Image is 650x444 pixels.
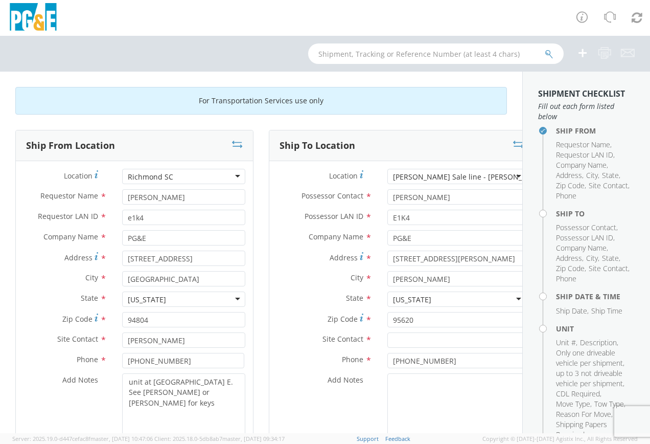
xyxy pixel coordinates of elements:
li: , [556,223,618,233]
li: , [586,253,599,263]
strong: Shipment Checklist [538,88,625,99]
span: Address [556,253,582,263]
span: Description [580,338,617,347]
li: , [556,150,615,160]
li: , [556,306,589,316]
span: Zip Code [556,263,585,273]
h4: Ship From [556,127,635,135]
li: , [602,253,620,263]
span: State [602,253,619,263]
h4: Ship Date & Time [556,293,635,300]
span: State [81,293,98,303]
li: , [556,409,613,419]
span: Zip Code [556,181,585,190]
li: , [556,181,586,191]
span: Address [330,253,358,262]
li: , [556,389,601,399]
span: Copyright © [DATE]-[DATE] Agistix Inc., All Rights Reserved [482,435,638,443]
span: master, [DATE] 10:47:06 [90,435,153,442]
span: Fill out each form listed below [538,101,635,122]
li: , [556,160,608,170]
li: , [556,253,584,263]
li: , [589,263,630,274]
img: pge-logo-06675f144f4cfa6a6814.png [8,3,59,33]
div: For Transportation Services use only [15,87,507,115]
input: Shipment, Tracking or Reference Number (at least 4 chars) [308,43,564,64]
li: , [556,170,584,181]
span: Site Contact [589,181,628,190]
span: Phone [342,354,363,364]
span: Zip Code [62,314,92,324]
span: Client: 2025.18.0-5db8ab7 [154,435,285,442]
span: Possessor Contact [301,191,363,201]
span: Address [556,170,582,180]
div: Richmond SC [128,172,173,182]
li: , [556,338,577,348]
li: , [556,233,615,243]
span: Phone [556,191,576,201]
li: , [580,338,618,348]
span: Requestor Name [40,191,98,201]
div: [US_STATE] [128,295,166,305]
h4: Ship To [556,210,635,217]
span: Company Name [43,232,98,241]
span: Reason For Move [556,409,611,419]
h4: Unit [556,325,635,332]
span: State [346,293,363,303]
div: [PERSON_NAME] Sale line - [PERSON_NAME] Auctioneers - DXL - DXSL [393,172,631,182]
span: Company Name [556,160,607,170]
span: Ship Time [591,306,622,316]
span: Requestor LAN ID [556,150,613,160]
span: Site Contact [589,263,628,273]
span: Possessor LAN ID [556,233,613,242]
span: City [85,273,98,282]
span: CDL Required [556,389,600,398]
span: Unit # [556,338,576,347]
span: City [351,273,363,282]
h3: Ship From Location [26,141,115,151]
span: Possessor LAN ID [305,211,363,221]
span: City [586,253,598,263]
span: Company Name [556,243,607,253]
li: , [594,399,625,409]
span: Requestor Name [556,140,610,149]
li: , [556,419,632,440]
a: Feedback [385,435,410,442]
span: Add Notes [62,375,98,385]
span: Ship Date [556,306,587,316]
span: Phone [77,354,98,364]
div: [US_STATE] [393,295,431,305]
span: Site Contact [57,334,98,344]
li: , [556,243,608,253]
span: Company Name [309,232,363,241]
span: Server: 2025.19.0-d447cefac8f [12,435,153,442]
li: , [556,263,586,274]
span: master, [DATE] 09:34:17 [222,435,285,442]
a: Support [357,435,379,442]
span: Tow Type [594,399,624,409]
span: Site Contact [322,334,363,344]
li: , [589,181,630,191]
span: Add Notes [328,375,363,385]
span: Zip Code [328,314,358,324]
span: Location [329,171,358,181]
span: City [586,170,598,180]
span: Address [64,253,92,262]
li: , [586,170,599,181]
h3: Ship To Location [280,141,355,151]
span: Only one driveable vehicle per shipment, up to 3 not driveable vehicle per shipment [556,348,624,388]
span: Shipping Papers Required [556,419,607,439]
span: Location [64,171,92,181]
li: , [556,399,592,409]
span: Move Type [556,399,590,409]
li: , [602,170,620,181]
span: Requestor LAN ID [38,211,98,221]
li: , [556,140,612,150]
li: , [556,348,632,389]
span: State [602,170,619,180]
span: Phone [556,274,576,283]
span: Possessor Contact [556,223,616,232]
